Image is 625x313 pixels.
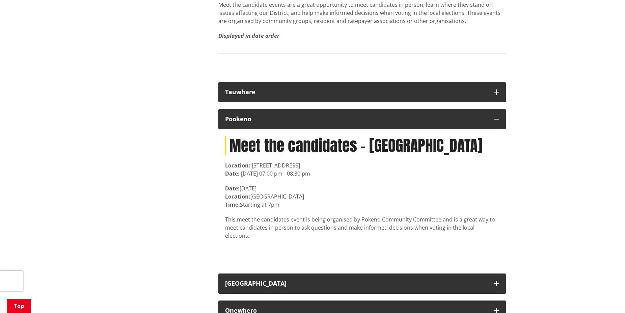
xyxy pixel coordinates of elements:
iframe: Messenger Launcher [594,285,618,309]
div: Pookeno [225,116,487,123]
strong: Location: [225,193,250,200]
p: [DATE] [GEOGRAPHIC_DATA] Starting at 7pm [225,184,499,209]
strong: Tauwhare [225,88,255,96]
div: [GEOGRAPHIC_DATA] [225,280,487,287]
button: [GEOGRAPHIC_DATA] [218,273,506,294]
h1: Meet the candidates - [GEOGRAPHIC_DATA] [225,136,499,155]
strong: Date: [225,170,240,177]
em: Displayed in date order [218,32,279,40]
strong: Date: [225,185,240,192]
button: Tauwhare [218,82,506,102]
p: This meet the candidates event is being organised by Pōkeno Community Committee and is a great wa... [225,215,499,240]
strong: Location: [225,162,250,169]
strong: Time: [225,201,240,208]
button: Pookeno [218,109,506,129]
span: [STREET_ADDRESS] [252,162,300,169]
a: Top [7,299,31,313]
time: [DATE] 07:00 pm - 08:30 pm [241,170,310,177]
p: Meet the candidate events are a great opportunity to meet candidates in person, learn where they ... [218,1,506,25]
